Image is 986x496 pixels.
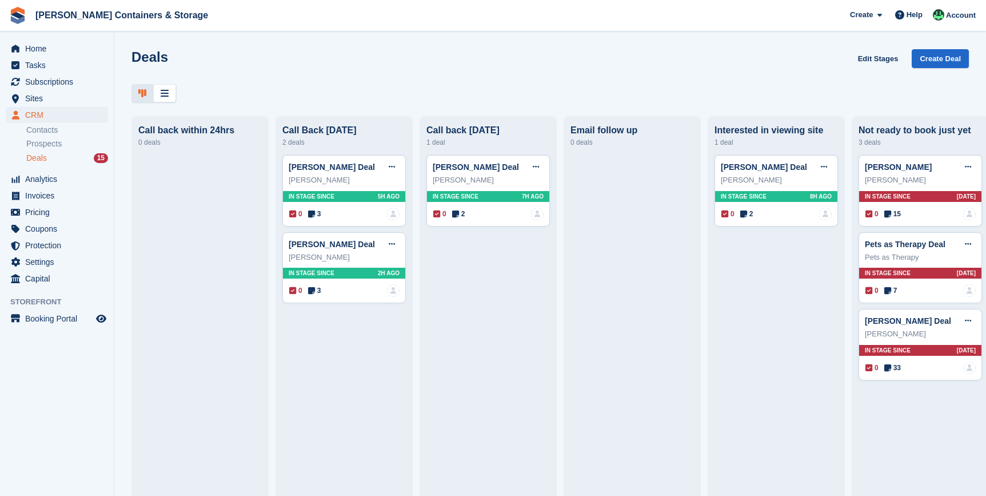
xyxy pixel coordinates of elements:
[865,269,911,277] span: In stage since
[6,311,108,327] a: menu
[963,284,976,297] img: deal-assignee-blank
[6,254,108,270] a: menu
[26,125,108,136] a: Contacts
[25,254,94,270] span: Settings
[6,204,108,220] a: menu
[865,346,911,355] span: In stage since
[721,162,807,172] a: [PERSON_NAME] Deal
[907,9,923,21] span: Help
[6,237,108,253] a: menu
[570,136,694,149] div: 0 deals
[138,125,262,136] div: Call back within 24hrs
[714,125,838,136] div: Interested in viewing site
[912,49,969,68] a: Create Deal
[963,362,976,374] a: deal-assignee-blank
[433,209,446,219] span: 0
[282,136,406,149] div: 2 deals
[131,49,168,65] h1: Deals
[810,192,832,201] span: 8H AGO
[819,208,832,220] img: deal-assignee-blank
[289,240,375,249] a: [PERSON_NAME] Deal
[6,41,108,57] a: menu
[946,10,976,21] span: Account
[865,240,945,249] a: Pets as Therapy Deal
[853,49,903,68] a: Edit Stages
[378,269,400,277] span: 2H AGO
[6,171,108,187] a: menu
[865,252,976,263] div: Pets as Therapy
[859,136,982,149] div: 3 deals
[26,138,108,150] a: Prospects
[865,363,879,373] span: 0
[859,125,982,136] div: Not ready to book just yet
[884,209,901,219] span: 15
[378,192,400,201] span: 5H AGO
[25,221,94,237] span: Coupons
[433,192,478,201] span: In stage since
[387,284,400,297] a: deal-assignee-blank
[25,237,94,253] span: Protection
[6,188,108,204] a: menu
[865,162,932,172] a: [PERSON_NAME]
[957,269,976,277] span: [DATE]
[387,208,400,220] img: deal-assignee-blank
[6,90,108,106] a: menu
[289,209,302,219] span: 0
[26,138,62,149] span: Prospects
[426,136,550,149] div: 1 deal
[26,153,47,164] span: Deals
[31,6,213,25] a: [PERSON_NAME] Containers & Storage
[865,328,976,340] div: [PERSON_NAME]
[6,57,108,73] a: menu
[94,153,108,163] div: 15
[25,90,94,106] span: Sites
[740,209,753,219] span: 2
[850,9,873,21] span: Create
[289,192,334,201] span: In stage since
[433,174,544,186] div: [PERSON_NAME]
[865,285,879,296] span: 0
[25,171,94,187] span: Analytics
[721,209,734,219] span: 0
[25,188,94,204] span: Invoices
[6,271,108,287] a: menu
[963,208,976,220] img: deal-assignee-blank
[25,107,94,123] span: CRM
[282,125,406,136] div: Call Back [DATE]
[957,346,976,355] span: [DATE]
[531,208,544,220] img: deal-assignee-blank
[25,204,94,220] span: Pricing
[25,74,94,90] span: Subscriptions
[289,269,334,277] span: In stage since
[865,174,976,186] div: [PERSON_NAME]
[25,57,94,73] span: Tasks
[6,107,108,123] a: menu
[25,41,94,57] span: Home
[289,174,400,186] div: [PERSON_NAME]
[865,316,951,326] a: [PERSON_NAME] Deal
[522,192,544,201] span: 7H AGO
[884,363,901,373] span: 33
[433,162,519,172] a: [PERSON_NAME] Deal
[570,125,694,136] div: Email follow up
[289,162,375,172] a: [PERSON_NAME] Deal
[289,252,400,263] div: [PERSON_NAME]
[9,7,26,24] img: stora-icon-8386f47178a22dfd0bd8f6a31ec36ba5ce8667c1dd55bd0f319d3a0aa187defe.svg
[957,192,976,201] span: [DATE]
[933,9,944,21] img: Arjun Preetham
[452,209,465,219] span: 2
[308,285,321,296] span: 3
[289,285,302,296] span: 0
[6,74,108,90] a: menu
[308,209,321,219] span: 3
[865,192,911,201] span: In stage since
[714,136,838,149] div: 1 deal
[25,311,94,327] span: Booking Portal
[25,271,94,287] span: Capital
[26,152,108,164] a: Deals 15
